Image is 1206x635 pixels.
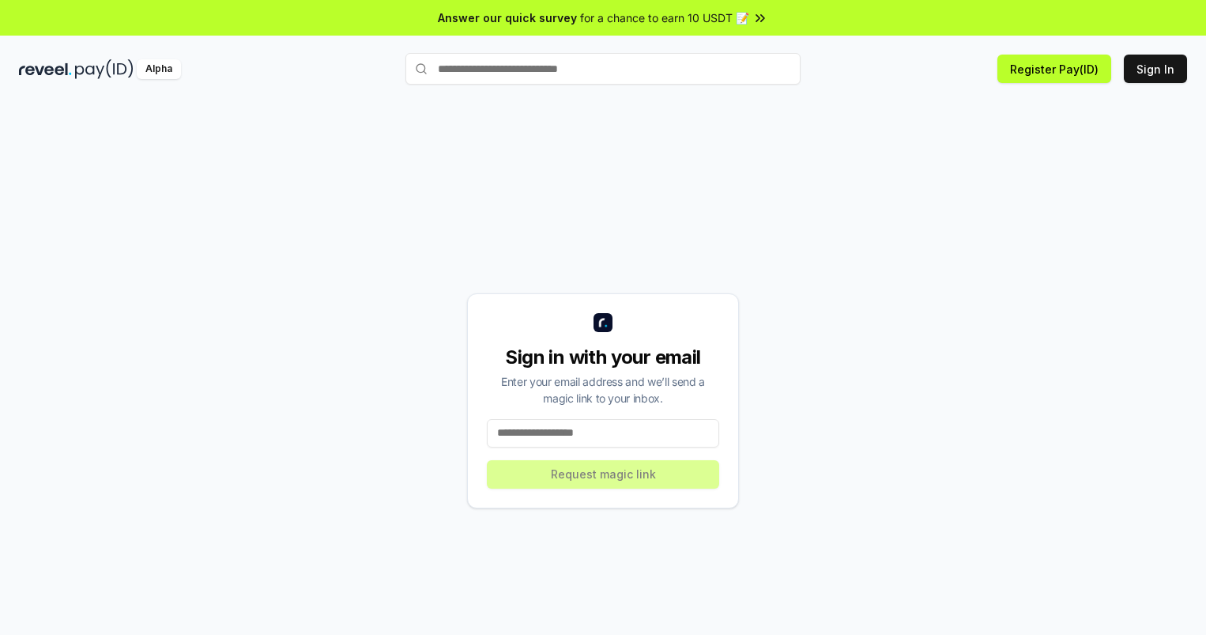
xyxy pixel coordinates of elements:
div: Alpha [137,59,181,79]
div: Enter your email address and we’ll send a magic link to your inbox. [487,373,719,406]
img: reveel_dark [19,59,72,79]
button: Register Pay(ID) [997,55,1111,83]
button: Sign In [1124,55,1187,83]
span: Answer our quick survey [438,9,577,26]
img: logo_small [594,313,612,332]
span: for a chance to earn 10 USDT 📝 [580,9,749,26]
div: Sign in with your email [487,345,719,370]
img: pay_id [75,59,134,79]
